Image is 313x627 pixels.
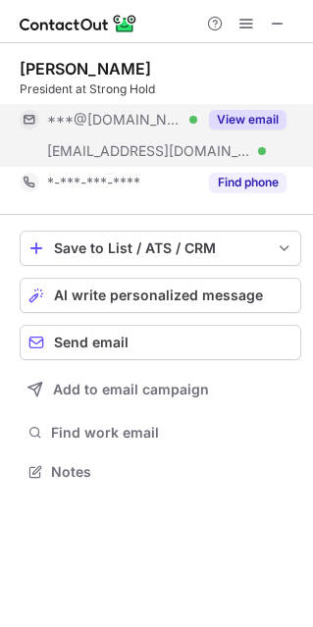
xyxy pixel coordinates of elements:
button: Reveal Button [209,110,287,130]
button: AI write personalized message [20,278,301,313]
div: Save to List / ATS / CRM [54,240,267,256]
div: [PERSON_NAME] [20,59,151,78]
button: save-profile-one-click [20,231,301,266]
span: Send email [54,335,129,350]
span: [EMAIL_ADDRESS][DOMAIN_NAME] [47,142,251,160]
button: Find work email [20,419,301,446]
button: Add to email campaign [20,372,301,407]
span: Notes [51,463,293,481]
span: Find work email [51,424,293,442]
div: President at Strong Hold [20,80,301,98]
button: Reveal Button [209,173,287,192]
button: Notes [20,458,301,486]
img: ContactOut v5.3.10 [20,12,137,35]
span: Add to email campaign [53,382,209,397]
span: AI write personalized message [54,287,263,303]
button: Send email [20,325,301,360]
span: ***@[DOMAIN_NAME] [47,111,183,129]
